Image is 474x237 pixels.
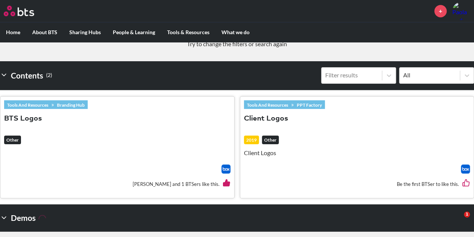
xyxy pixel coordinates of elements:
label: About BTS [26,23,63,42]
div: » [4,100,88,109]
img: Box logo [221,165,230,174]
div: All [403,71,456,79]
p: Try to change the filters or search again [6,40,468,48]
div: Be the first BTSer to like this. [244,174,470,194]
span: 1 [464,211,470,217]
img: BTS Logo [4,6,34,16]
label: People & Learning [107,23,161,42]
div: » [244,100,325,109]
a: PPT Factory [294,101,325,109]
label: Tools & Resources [161,23,215,42]
label: What we do [215,23,256,42]
a: Download file from Box [461,165,470,174]
em: Other [262,136,279,145]
div: 2019 [244,136,259,145]
p: Client Logos [244,149,470,157]
a: + [434,5,447,17]
label: Sharing Hubs [63,23,107,42]
button: Client Logos [244,114,288,124]
div: Filter results [325,71,378,79]
a: Branding Hub [54,101,88,109]
img: Box logo [461,165,470,174]
a: Tools And Resources [244,101,291,109]
a: Download file from Box [221,165,230,174]
small: ( 2 ) [46,70,52,80]
button: BTS Logos [4,114,42,124]
a: Go home [4,6,48,16]
div: [PERSON_NAME] and 1 BTSers like this. [4,174,230,194]
a: Profile [452,2,470,20]
iframe: Intercom live chat [449,211,467,229]
img: Paola Reduzzi [452,2,470,20]
a: Tools And Resources [4,101,51,109]
em: Other [4,136,21,145]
